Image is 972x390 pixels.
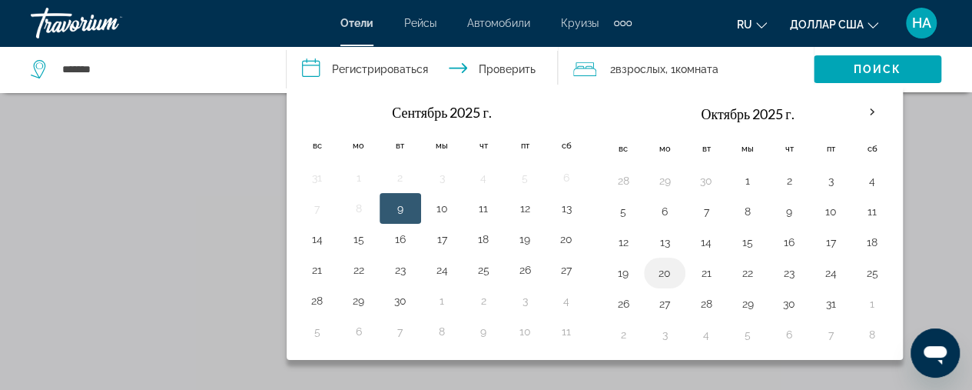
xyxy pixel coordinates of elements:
button: День 16 [388,228,413,250]
font: комната [675,63,718,75]
button: День 11 [471,198,496,219]
button: День 20 [652,262,677,284]
button: День 11 [860,201,884,222]
button: День 29 [735,293,760,315]
button: День 23 [777,262,801,284]
button: День 1 [430,290,454,312]
button: Дополнительные элементы навигации [614,11,632,35]
button: День 22 [735,262,760,284]
button: День 17 [818,232,843,253]
button: Поиск [814,55,941,83]
button: День 30 [388,290,413,312]
font: 2 [610,63,615,75]
button: День 10 [430,198,454,219]
button: День 29 [652,170,677,192]
button: День 5 [735,324,760,345]
button: День 31 [305,167,330,188]
button: День 21 [305,259,330,281]
button: День 26 [611,293,635,315]
button: День 19 [611,262,635,284]
button: День 3 [430,167,454,188]
button: Изменить язык [737,13,767,35]
button: В следующем месяце [851,95,893,130]
button: День 4 [471,167,496,188]
button: Меню пользователя [901,7,941,39]
button: День 26 [513,259,537,281]
font: Поиск [854,63,902,75]
button: День 4 [694,324,718,345]
button: День 1 [860,293,884,315]
button: День 6 [347,321,371,342]
button: День 18 [471,228,496,250]
button: День 19 [513,228,537,250]
button: Даты заезда и выезда [287,46,558,92]
button: День 6 [554,167,579,188]
button: День 2 [471,290,496,312]
button: День 28 [305,290,330,312]
button: День 9 [777,201,801,222]
button: День 21 [694,262,718,284]
button: День 10 [818,201,843,222]
button: День 6 [652,201,677,222]
button: День 4 [554,290,579,312]
font: Сентябрь 2025 г. [392,104,492,121]
button: День 8 [347,198,371,219]
button: День 31 [818,293,843,315]
button: День 1 [735,170,760,192]
button: День 15 [347,228,371,250]
button: День 24 [818,262,843,284]
a: Автомобили [467,17,530,29]
button: День 5 [611,201,635,222]
button: День 11 [554,321,579,342]
iframe: Кнопка для запуска будет доступна [911,328,960,378]
button: День 9 [388,198,413,219]
button: День 12 [513,198,537,219]
font: Октябрь 2025 г. [701,105,794,122]
button: День 12 [611,232,635,253]
button: День 13 [652,232,677,253]
button: День 20 [554,228,579,250]
button: День 28 [694,293,718,315]
button: День 22 [347,259,371,281]
a: Рейсы [404,17,436,29]
button: Путешественники: 2 взрослых, 0 детей [558,46,814,92]
button: День 15 [735,232,760,253]
button: День 29 [347,290,371,312]
button: День 25 [471,259,496,281]
button: День 7 [818,324,843,345]
button: День 30 [777,293,801,315]
button: День 17 [430,228,454,250]
button: День 9 [471,321,496,342]
button: День 7 [694,201,718,222]
button: День 14 [305,228,330,250]
button: День 1 [347,167,371,188]
button: Изменить валюту [790,13,878,35]
font: взрослых [615,63,665,75]
button: День 25 [860,262,884,284]
button: День 6 [777,324,801,345]
a: Круизы [561,17,599,29]
button: День 13 [554,198,579,219]
font: , 1 [665,63,675,75]
button: День 10 [513,321,537,342]
button: День 3 [818,170,843,192]
button: День 5 [513,167,537,188]
a: Отели [340,17,373,29]
button: День 2 [388,167,413,188]
button: День 27 [554,259,579,281]
button: День 14 [694,232,718,253]
button: День 30 [694,170,718,192]
button: День 18 [860,232,884,253]
button: День 24 [430,259,454,281]
button: День 16 [777,232,801,253]
button: День 7 [388,321,413,342]
button: День 8 [735,201,760,222]
font: доллар США [790,18,864,31]
button: День 3 [652,324,677,345]
button: День 4 [860,170,884,192]
font: НА [912,15,931,31]
a: Травориум [31,3,184,43]
button: День 23 [388,259,413,281]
